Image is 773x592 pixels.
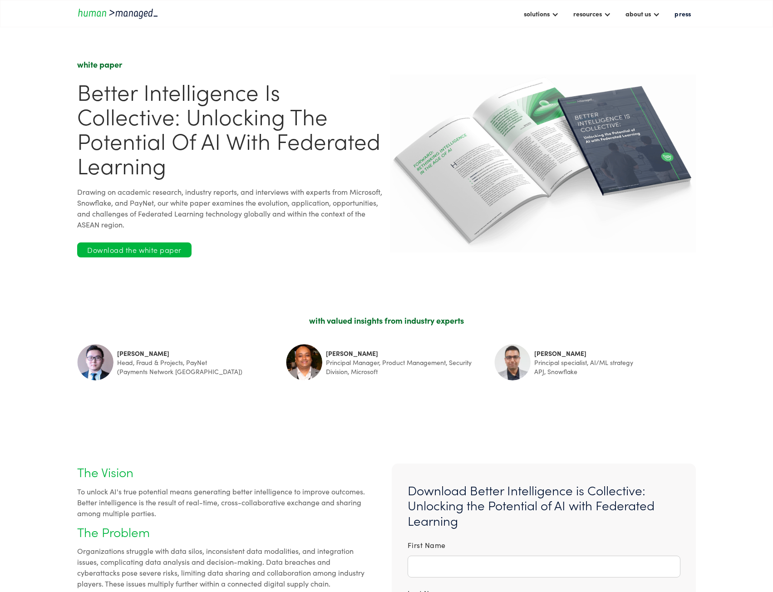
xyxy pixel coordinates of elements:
p: Organizations struggle with data silos, inconsistent data modalities, and integration issues, com... [77,545,372,589]
h1: Better Intelligence is Collective: Unlocking the Potential of AI with Federated Learning [77,79,383,177]
a: press [670,6,695,21]
div: with valued insights from industry experts [309,315,464,326]
div: resources [569,6,615,21]
p: The Vision [77,464,133,480]
label: First Name [408,539,680,550]
p: To unlock AI's true potential means generating better intelligence to improve outcomes. Better in... [77,486,372,518]
div: solutions [519,6,563,21]
div: Principal specialist, AI/ML strategy APJ, Snowflake [534,358,633,376]
p: The Problem [77,524,150,540]
div: about us [625,8,651,19]
div: white paper [77,59,383,70]
strong: [PERSON_NAME] [117,349,169,358]
div: about us [621,6,665,21]
div: solutions [524,8,550,19]
a: Download the white paper [77,242,192,257]
strong: [PERSON_NAME] [534,349,586,358]
div: Head, Fraud & Projects, PayNet (Payments Network [GEOGRAPHIC_DATA]) [117,358,242,376]
div: resources [573,8,602,19]
div: Principal Manager, Product Management, Security Division, Microsoft [326,358,487,376]
a: home [77,7,159,20]
strong: [PERSON_NAME] [326,349,378,358]
h3: Download Better Intelligence is Collective: Unlocking the Potential of AI with Federated Learning [408,483,680,528]
div: Drawing on academic research, industry reports, and interviews with experts from Microsoft, Snowf... [77,186,383,230]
